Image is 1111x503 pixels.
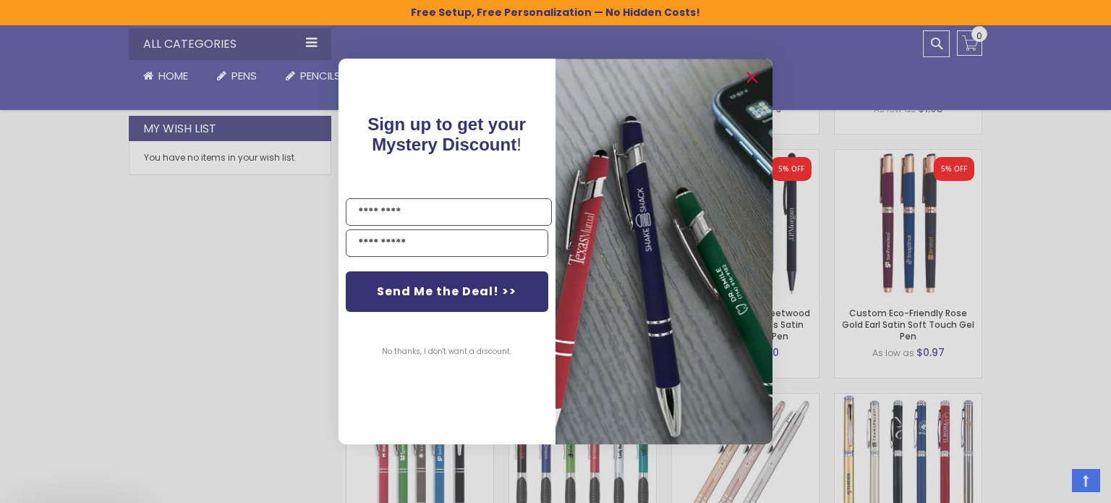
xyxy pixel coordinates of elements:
button: No thanks, I don't want a discount. [375,334,519,370]
button: Close dialog [741,66,764,89]
button: Send Me the Deal! >> [346,271,548,312]
span: ! [368,114,527,154]
img: pop-up-image [555,59,772,444]
span: Sign up to get your Mystery Discount [368,114,527,154]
